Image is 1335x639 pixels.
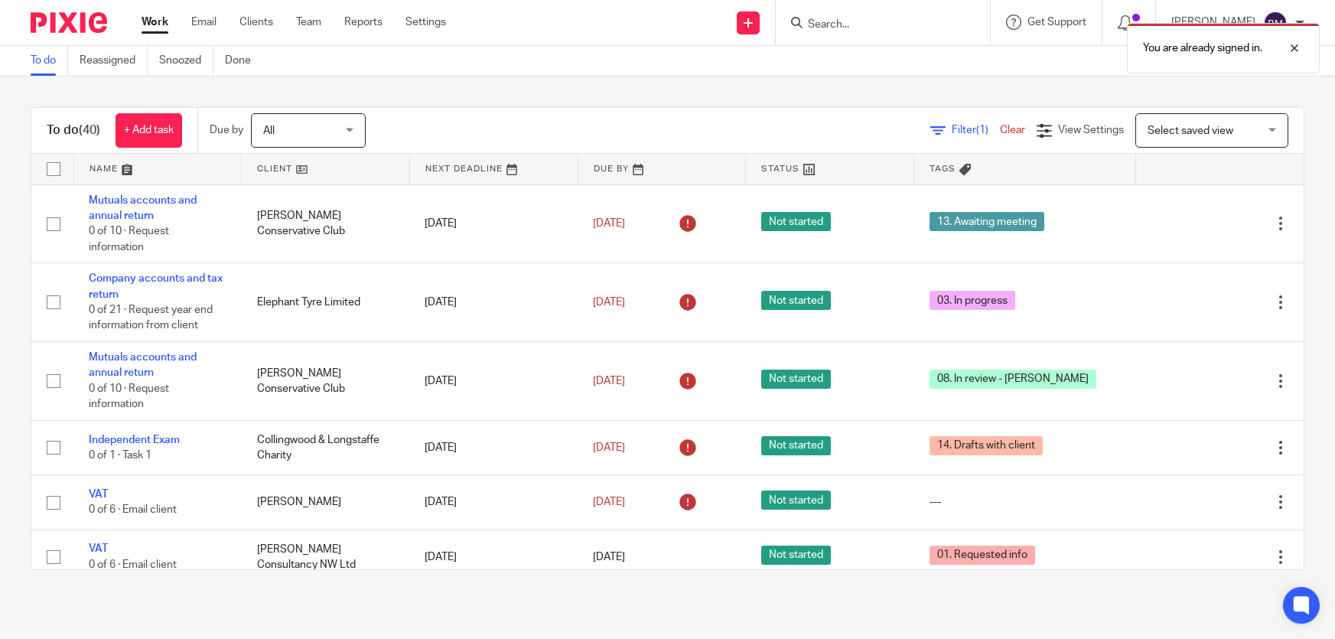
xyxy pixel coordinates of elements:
td: [DATE] [409,475,578,530]
h1: To do [47,122,100,139]
span: [DATE] [593,376,625,386]
a: Team [296,15,321,30]
a: Clear [1000,125,1025,135]
span: Select saved view [1148,126,1233,136]
a: Settings [405,15,446,30]
span: 0 of 1 · Task 1 [89,450,151,461]
a: + Add task [116,113,182,148]
td: [DATE] [409,530,578,584]
img: svg%3E [1263,11,1288,35]
span: 0 of 10 · Request information [89,383,169,410]
a: Clients [239,15,273,30]
a: Company accounts and tax return [89,273,223,299]
td: [PERSON_NAME] Conservative Club [242,342,410,421]
span: All [263,126,275,136]
a: To do [31,46,68,76]
td: [DATE] [409,184,578,263]
p: Due by [210,122,243,138]
div: --- [930,494,1121,510]
a: Independent Exam [89,435,180,445]
span: 13. Awaiting meeting [930,212,1044,231]
a: Mutuals accounts and annual return [89,195,197,221]
a: Snoozed [159,46,213,76]
span: Not started [761,291,831,310]
td: Elephant Tyre Limited [242,263,410,342]
p: You are already signed in. [1143,41,1262,56]
span: 0 of 10 · Request information [89,226,169,253]
span: View Settings [1058,125,1124,135]
td: [PERSON_NAME] [242,475,410,530]
a: Done [225,46,262,76]
span: 14. Drafts with client [930,436,1043,455]
span: 08. In review - [PERSON_NAME] [930,370,1096,389]
a: Email [191,15,217,30]
span: (40) [79,124,100,136]
span: 03. In progress [930,291,1015,310]
span: [DATE] [593,442,625,453]
span: Not started [761,212,831,231]
a: Work [142,15,168,30]
td: [PERSON_NAME] Consultancy NW Ltd [242,530,410,584]
a: Reports [344,15,383,30]
span: (1) [976,125,988,135]
span: 01. Requested info [930,546,1035,565]
span: [DATE] [593,552,625,562]
span: [DATE] [593,218,625,229]
span: Not started [761,546,831,565]
a: Mutuals accounts and annual return [89,352,197,378]
span: Not started [761,491,831,510]
span: 0 of 21 · Request year end information from client [89,305,213,331]
td: Collingwood & Longstaffe Charity [242,420,410,474]
a: VAT [89,489,108,500]
img: Pixie [31,12,107,33]
a: Reassigned [80,46,148,76]
span: Tags [930,165,956,173]
span: [DATE] [593,497,625,507]
td: [PERSON_NAME] Conservative Club [242,184,410,263]
span: Not started [761,370,831,389]
td: [DATE] [409,420,578,474]
span: 0 of 6 · Email client [89,505,177,516]
a: VAT [89,543,108,554]
td: [DATE] [409,342,578,421]
span: 0 of 6 · Email client [89,559,177,570]
span: [DATE] [593,297,625,308]
td: [DATE] [409,263,578,342]
span: Not started [761,436,831,455]
span: Filter [952,125,1000,135]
